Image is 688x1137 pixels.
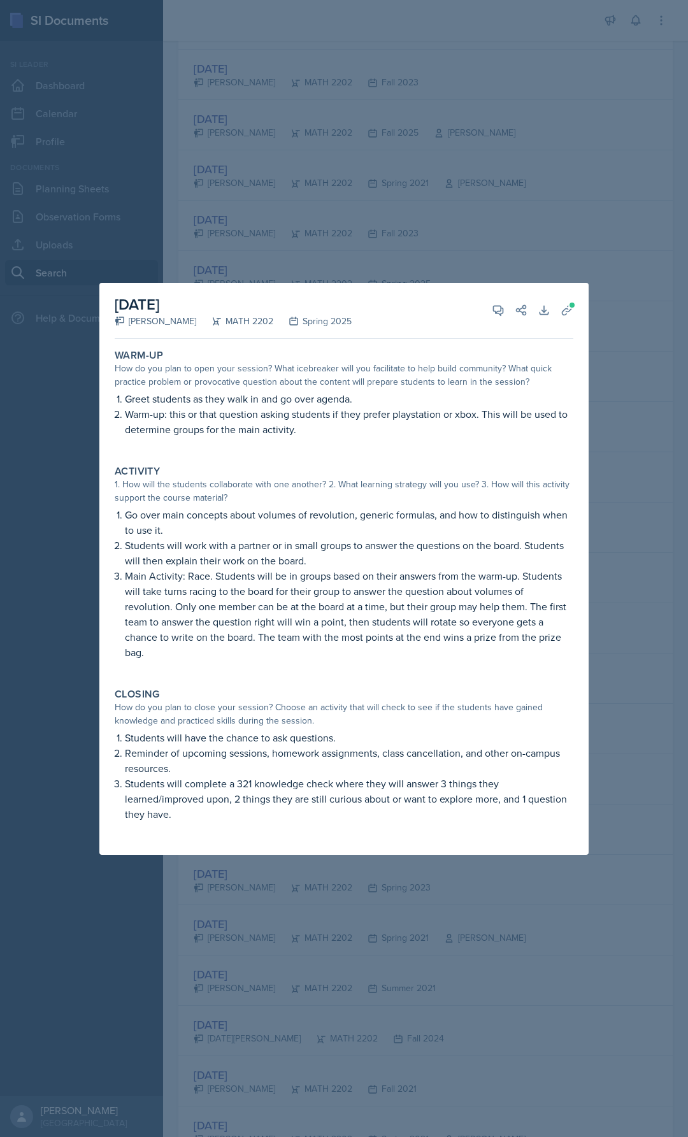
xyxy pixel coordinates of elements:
p: Students will have the chance to ask questions. [125,730,573,745]
p: Students will complete a 321 knowledge check where they will answer 3 things they learned/improve... [125,776,573,822]
div: [PERSON_NAME] [115,315,196,328]
p: Go over main concepts about volumes of revolution, generic formulas, and how to distinguish when ... [125,507,573,538]
p: Warm-up: this or that question asking students if they prefer playstation or xbox. This will be u... [125,406,573,437]
label: Warm-Up [115,349,164,362]
p: Greet students as they walk in and go over agenda. [125,391,573,406]
div: MATH 2202 [196,315,273,328]
div: 1. How will the students collaborate with one another? 2. What learning strategy will you use? 3.... [115,478,573,504]
h2: [DATE] [115,293,352,316]
div: How do you plan to close your session? Choose an activity that will check to see if the students ... [115,701,573,727]
div: Spring 2025 [273,315,352,328]
p: Students will work with a partner or in small groups to answer the questions on the board. Studen... [125,538,573,568]
div: How do you plan to open your session? What icebreaker will you facilitate to help build community... [115,362,573,389]
p: Main Activity: Race. Students will be in groups based on their answers from the warm-up. Students... [125,568,573,660]
p: Reminder of upcoming sessions, homework assignments, class cancellation, and other on-campus reso... [125,745,573,776]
